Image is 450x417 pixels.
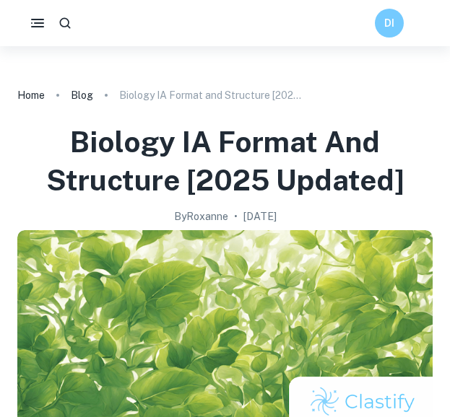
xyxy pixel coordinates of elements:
p: • [234,208,238,224]
h2: [DATE] [243,208,277,224]
p: Biology IA Format and Structure [2025 updated] [119,87,307,103]
a: Blog [71,85,93,105]
button: DI [375,9,404,38]
h2: By Roxanne [174,208,228,224]
a: Home [17,85,45,105]
h1: Biology IA Format and Structure [2025 updated] [17,123,433,200]
h6: DI [381,15,398,31]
